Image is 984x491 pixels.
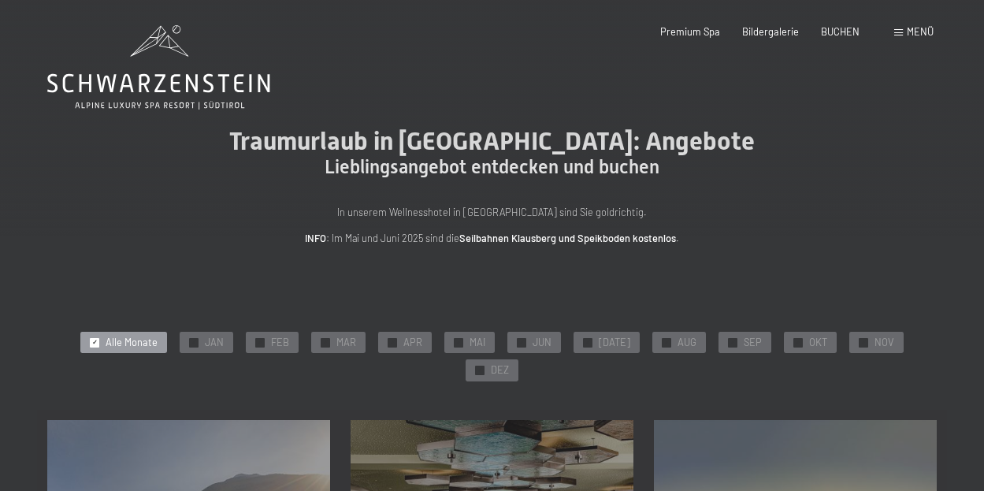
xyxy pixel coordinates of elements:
span: NOV [874,336,894,350]
span: ✓ [861,338,867,347]
span: Menü [907,25,934,38]
span: MAI [470,336,485,350]
span: ✓ [730,338,736,347]
span: ✓ [477,366,483,375]
strong: INFO [305,232,326,244]
span: JUN [533,336,551,350]
span: ✓ [92,338,98,347]
span: ✓ [456,338,462,347]
span: ✓ [191,338,197,347]
a: BUCHEN [821,25,860,38]
span: ✓ [323,338,329,347]
span: FEB [271,336,289,350]
span: MAR [336,336,356,350]
span: ✓ [258,338,263,347]
span: ✓ [519,338,525,347]
span: APR [403,336,422,350]
p: In unserem Wellnesshotel in [GEOGRAPHIC_DATA] sind Sie goldrichtig. [177,204,808,220]
p: : Im Mai und Juni 2025 sind die . [177,230,808,246]
span: ✓ [585,338,591,347]
span: Lieblingsangebot entdecken und buchen [325,156,659,178]
a: Bildergalerie [742,25,799,38]
span: ✓ [390,338,395,347]
span: DEZ [491,363,509,378]
strong: Seilbahnen Klausberg und Speikboden kostenlos [459,232,676,244]
span: ✓ [796,338,801,347]
span: SEP [744,336,762,350]
span: [DATE] [599,336,630,350]
span: OKT [809,336,827,350]
span: AUG [678,336,696,350]
span: Traumurlaub in [GEOGRAPHIC_DATA]: Angebote [229,126,755,156]
span: ✓ [664,338,670,347]
a: Premium Spa [660,25,720,38]
span: JAN [205,336,224,350]
span: Alle Monate [106,336,158,350]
